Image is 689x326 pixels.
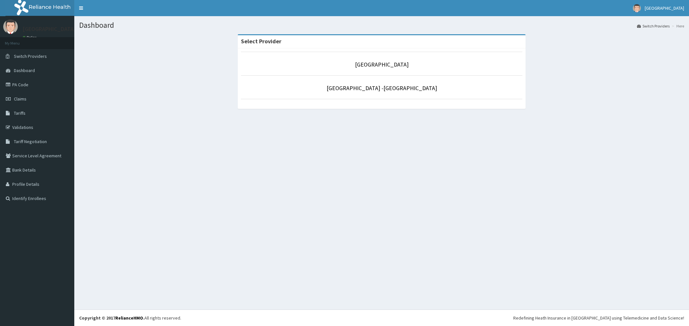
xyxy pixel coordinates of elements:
[14,139,47,144] span: Tariff Negotiation
[79,315,144,321] strong: Copyright © 2017 .
[637,23,670,29] a: Switch Providers
[14,96,26,102] span: Claims
[645,5,684,11] span: [GEOGRAPHIC_DATA]
[633,4,641,12] img: User Image
[79,21,684,29] h1: Dashboard
[241,37,281,45] strong: Select Provider
[14,110,26,116] span: Tariffs
[23,26,76,32] p: [GEOGRAPHIC_DATA]
[3,19,18,34] img: User Image
[14,68,35,73] span: Dashboard
[74,310,689,326] footer: All rights reserved.
[670,23,684,29] li: Here
[355,61,409,68] a: [GEOGRAPHIC_DATA]
[23,35,38,40] a: Online
[327,84,437,92] a: [GEOGRAPHIC_DATA] -[GEOGRAPHIC_DATA]
[513,315,684,321] div: Redefining Heath Insurance in [GEOGRAPHIC_DATA] using Telemedicine and Data Science!
[14,53,47,59] span: Switch Providers
[115,315,143,321] a: RelianceHMO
